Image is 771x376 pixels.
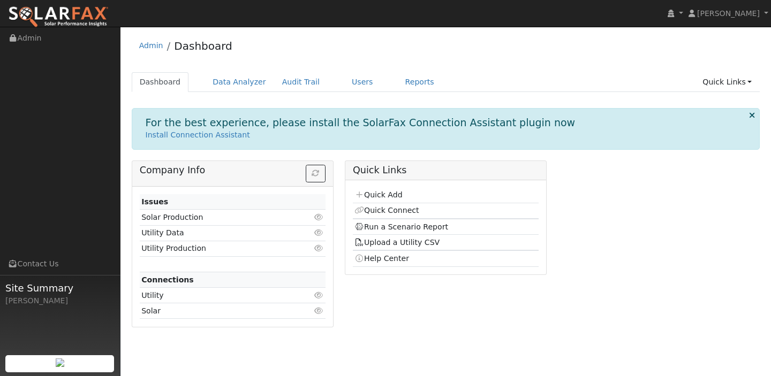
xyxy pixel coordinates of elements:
td: Utility Production [140,241,296,256]
td: Solar Production [140,210,296,225]
a: Quick Add [354,190,402,199]
i: Click to view [314,229,324,236]
a: Dashboard [132,72,189,92]
a: Data Analyzer [205,72,274,92]
strong: Issues [141,197,168,206]
a: Help Center [354,254,409,263]
span: [PERSON_NAME] [697,9,760,18]
i: Click to view [314,244,324,252]
a: Users [344,72,381,92]
span: Site Summary [5,281,115,295]
td: Utility Data [140,225,296,241]
i: Click to view [314,307,324,314]
i: Click to view [314,213,324,221]
td: Utility [140,288,296,303]
div: [PERSON_NAME] [5,295,115,306]
h5: Company Info [140,165,326,176]
h1: For the best experience, please install the SolarFax Connection Assistant plugin now [146,117,576,129]
i: Click to view [314,291,324,299]
a: Upload a Utility CSV [354,238,440,247]
h5: Quick Links [353,165,539,176]
a: Run a Scenario Report [354,222,448,231]
a: Reports [397,72,442,92]
a: Install Connection Assistant [146,131,250,139]
img: retrieve [56,358,64,367]
a: Quick Connect [354,206,419,214]
td: Solar [140,303,296,319]
strong: Connections [141,275,194,284]
a: Dashboard [174,40,232,52]
img: SolarFax [8,6,109,28]
a: Audit Trail [274,72,328,92]
a: Admin [139,41,163,50]
a: Quick Links [694,72,760,92]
